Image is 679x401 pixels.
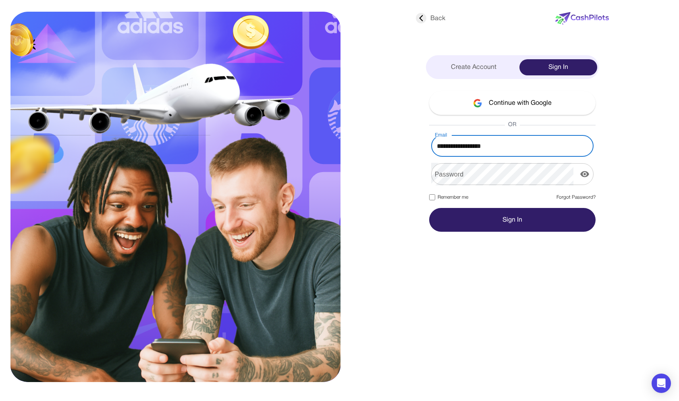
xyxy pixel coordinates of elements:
label: Remember me [429,194,468,201]
img: google-logo.svg [473,99,482,108]
button: Continue with Google [429,91,596,115]
input: Remember me [429,194,435,200]
a: Forgot Password? [556,194,596,201]
div: Sign In [519,59,597,75]
label: Email [435,131,447,138]
img: sing-in.svg [10,12,341,382]
span: OR [505,121,520,129]
img: new-logo.svg [555,12,609,25]
button: Sign In [429,208,596,232]
div: Open Intercom Messenger [652,374,671,393]
div: Back [416,14,445,23]
div: Create Account [428,59,520,75]
button: display the password [577,166,593,182]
